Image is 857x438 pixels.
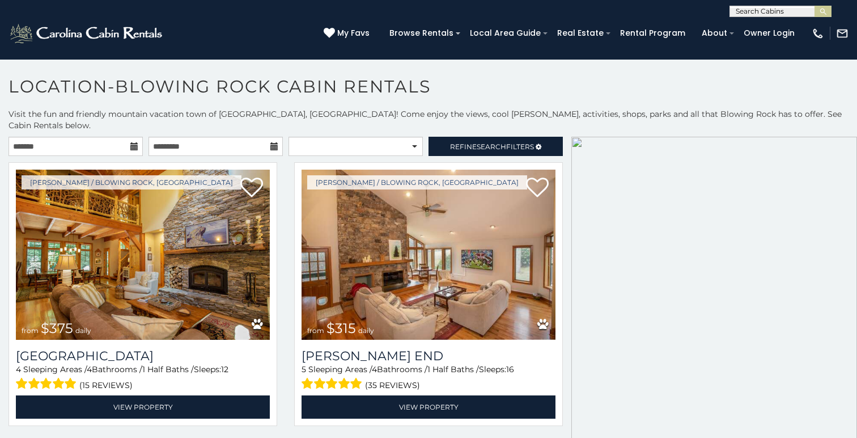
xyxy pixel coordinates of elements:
[41,320,73,336] span: $375
[836,27,848,40] img: mail-regular-white.png
[464,24,546,42] a: Local Area Guide
[477,142,506,151] span: Search
[16,364,21,374] span: 4
[427,364,479,374] span: 1 Half Baths /
[302,170,555,340] a: from $315 daily
[326,320,356,336] span: $315
[526,176,549,200] a: Add to favorites
[307,326,324,335] span: from
[384,24,459,42] a: Browse Rentals
[75,326,91,335] span: daily
[16,395,270,419] a: View Property
[142,364,194,374] span: 1 Half Baths /
[551,24,609,42] a: Real Estate
[221,364,228,374] span: 12
[365,378,420,393] span: (35 reviews)
[506,364,514,374] span: 16
[738,24,800,42] a: Owner Login
[696,24,733,42] a: About
[16,348,270,364] a: [GEOGRAPHIC_DATA]
[450,142,534,151] span: Refine Filters
[87,364,92,374] span: 4
[240,176,263,200] a: Add to favorites
[614,24,691,42] a: Rental Program
[302,364,306,374] span: 5
[324,27,372,40] a: My Favs
[302,364,555,393] div: Sleeping Areas / Bathrooms / Sleeps:
[302,395,555,419] a: View Property
[22,326,39,335] span: from
[302,348,555,364] a: [PERSON_NAME] End
[428,137,563,156] a: RefineSearchFilters
[79,378,133,393] span: (15 reviews)
[812,27,824,40] img: phone-regular-white.png
[372,364,377,374] span: 4
[16,348,270,364] h3: Mountain Song Lodge
[16,364,270,393] div: Sleeping Areas / Bathrooms / Sleeps:
[16,170,270,340] a: from $375 daily
[302,348,555,364] h3: Moss End
[9,22,166,45] img: White-1-2.png
[337,27,370,39] span: My Favs
[358,326,374,335] span: daily
[302,170,555,340] img: 1714398144_thumbnail.jpeg
[22,175,241,189] a: [PERSON_NAME] / Blowing Rock, [GEOGRAPHIC_DATA]
[307,175,527,189] a: [PERSON_NAME] / Blowing Rock, [GEOGRAPHIC_DATA]
[16,170,270,340] img: 1714397922_thumbnail.jpeg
